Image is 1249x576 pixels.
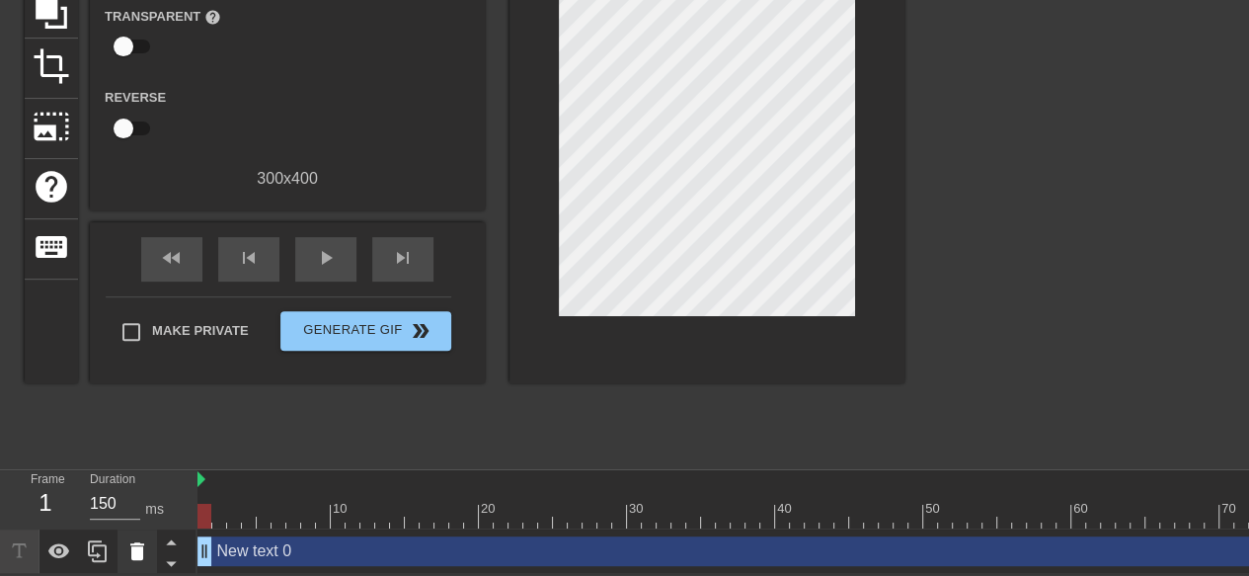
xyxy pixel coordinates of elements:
button: Generate Gif [280,311,451,351]
label: Reverse [105,88,166,108]
div: ms [145,499,164,520]
div: 40 [777,499,795,519]
div: 1 [31,485,60,521]
span: play_arrow [314,246,338,270]
div: 70 [1221,499,1239,519]
div: 10 [333,499,351,519]
div: 30 [629,499,647,519]
label: Transparent [105,7,221,27]
span: Generate Gif [288,319,443,343]
div: 50 [925,499,943,519]
span: keyboard [33,228,70,266]
span: help [204,9,221,26]
span: skip_previous [237,246,261,270]
span: crop [33,47,70,85]
div: Frame [16,470,75,528]
label: Duration [90,474,135,486]
span: help [33,168,70,206]
span: drag_handle [195,541,214,561]
span: skip_next [391,246,415,270]
div: 20 [481,499,499,519]
span: photo_size_select_large [33,108,70,145]
span: fast_rewind [160,246,184,270]
span: double_arrow [409,319,432,343]
span: Make Private [152,321,249,341]
div: 60 [1073,499,1091,519]
div: 300 x 400 [90,167,485,191]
